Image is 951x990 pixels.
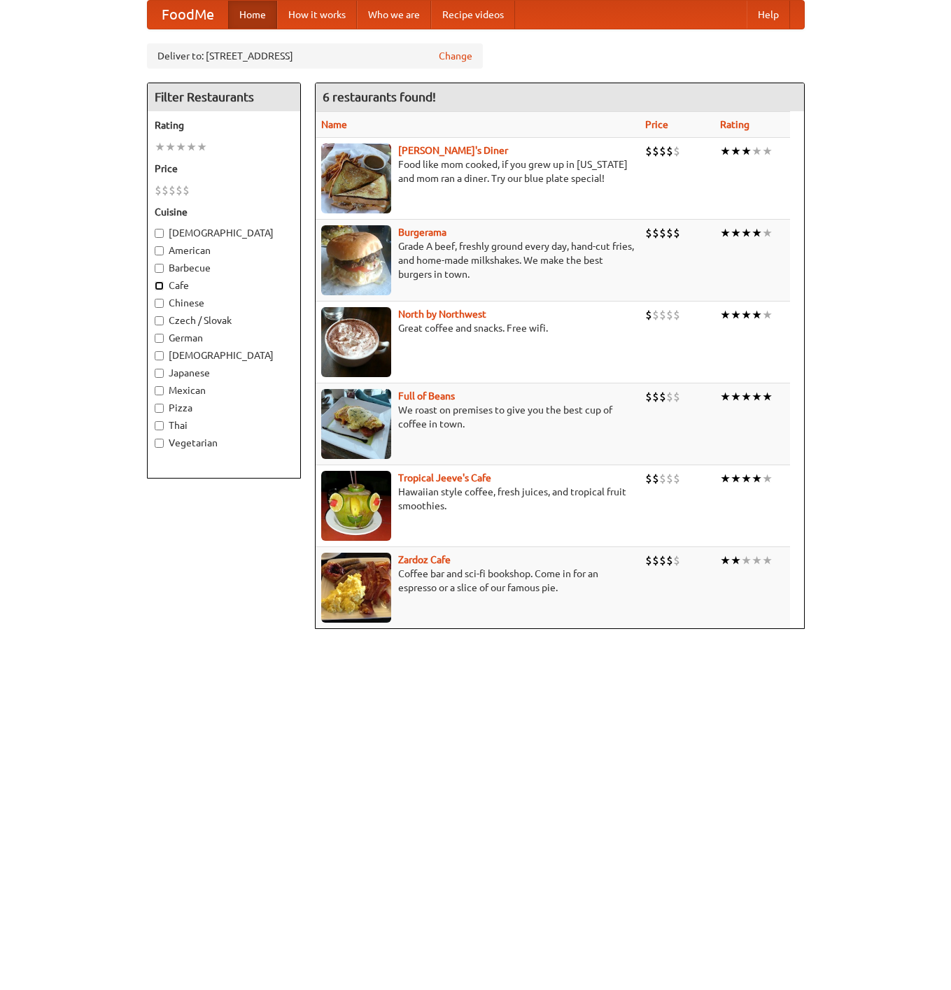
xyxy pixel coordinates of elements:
[323,90,436,104] ng-pluralize: 6 restaurants found!
[155,331,293,345] label: German
[321,403,634,431] p: We roast on premises to give you the best cup of coffee in town.
[155,296,293,310] label: Chinese
[752,471,762,486] li: ★
[731,307,741,323] li: ★
[155,351,164,360] input: [DEMOGRAPHIC_DATA]
[747,1,790,29] a: Help
[720,471,731,486] li: ★
[155,118,293,132] h5: Rating
[398,554,451,565] a: Zardoz Cafe
[357,1,431,29] a: Who we are
[321,321,634,335] p: Great coffee and snacks. Free wifi.
[645,553,652,568] li: $
[666,225,673,241] li: $
[720,119,749,130] a: Rating
[155,281,164,290] input: Cafe
[155,421,164,430] input: Thai
[321,567,634,595] p: Coffee bar and sci-fi bookshop. Come in for an espresso or a slice of our famous pie.
[752,225,762,241] li: ★
[155,299,164,308] input: Chinese
[652,307,659,323] li: $
[645,143,652,159] li: $
[666,143,673,159] li: $
[155,334,164,343] input: German
[155,229,164,238] input: [DEMOGRAPHIC_DATA]
[673,471,680,486] li: $
[398,145,508,156] a: [PERSON_NAME]'s Diner
[155,264,164,273] input: Barbecue
[155,348,293,362] label: [DEMOGRAPHIC_DATA]
[731,471,741,486] li: ★
[398,227,446,238] b: Burgerama
[762,553,773,568] li: ★
[645,389,652,404] li: $
[155,436,293,450] label: Vegetarian
[155,439,164,448] input: Vegetarian
[731,553,741,568] li: ★
[321,119,347,130] a: Name
[720,389,731,404] li: ★
[155,418,293,432] label: Thai
[155,139,165,155] li: ★
[186,139,197,155] li: ★
[155,366,293,380] label: Japanese
[321,471,391,541] img: jeeves.jpg
[398,309,486,320] a: North by Northwest
[155,246,164,255] input: American
[741,471,752,486] li: ★
[720,143,731,159] li: ★
[720,307,731,323] li: ★
[652,471,659,486] li: $
[752,553,762,568] li: ★
[162,183,169,198] li: $
[277,1,357,29] a: How it works
[155,205,293,219] h5: Cuisine
[155,316,164,325] input: Czech / Slovak
[652,553,659,568] li: $
[398,472,491,483] a: Tropical Jeeve's Cafe
[666,471,673,486] li: $
[659,307,666,323] li: $
[652,225,659,241] li: $
[673,143,680,159] li: $
[741,553,752,568] li: ★
[321,307,391,377] img: north.jpg
[645,307,652,323] li: $
[659,471,666,486] li: $
[645,471,652,486] li: $
[762,471,773,486] li: ★
[155,369,164,378] input: Japanese
[321,225,391,295] img: burgerama.jpg
[155,386,164,395] input: Mexican
[762,225,773,241] li: ★
[155,383,293,397] label: Mexican
[762,307,773,323] li: ★
[321,553,391,623] img: zardoz.jpg
[147,43,483,69] div: Deliver to: [STREET_ADDRESS]
[659,143,666,159] li: $
[741,143,752,159] li: ★
[752,389,762,404] li: ★
[165,139,176,155] li: ★
[321,239,634,281] p: Grade A beef, freshly ground every day, hand-cut fries, and home-made milkshakes. We make the bes...
[176,139,186,155] li: ★
[398,390,455,402] a: Full of Beans
[321,157,634,185] p: Food like mom cooked, if you grew up in [US_STATE] and mom ran a diner. Try our blue plate special!
[645,225,652,241] li: $
[321,485,634,513] p: Hawaiian style coffee, fresh juices, and tropical fruit smoothies.
[673,389,680,404] li: $
[666,389,673,404] li: $
[720,225,731,241] li: ★
[741,225,752,241] li: ★
[321,143,391,213] img: sallys.jpg
[731,225,741,241] li: ★
[176,183,183,198] li: $
[673,553,680,568] li: $
[155,162,293,176] h5: Price
[659,225,666,241] li: $
[321,389,391,459] img: beans.jpg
